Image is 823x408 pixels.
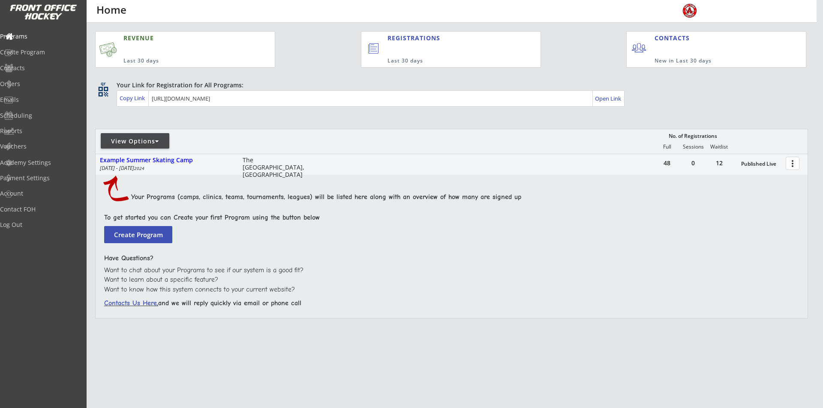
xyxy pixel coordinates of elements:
div: Published Live [741,161,781,167]
button: qr_code [97,85,110,98]
div: Full [654,144,680,150]
div: qr [98,81,108,86]
div: Copy Link [120,94,147,102]
div: Open Link [595,95,622,102]
div: [DATE] - [DATE] [100,166,231,171]
div: CONTACTS [655,34,694,42]
div: and we will reply quickly via email or phone call [104,298,793,308]
div: Example Summer Skating Camp [100,157,234,164]
div: Sessions [680,144,706,150]
font: Contacts Us Here, [104,299,158,307]
div: Last 30 days [387,57,505,65]
div: 48 [654,160,680,166]
a: Open Link [595,92,622,104]
div: Have Questions? [104,253,793,263]
button: Create Program [104,226,172,243]
em: 2024 [134,165,144,171]
div: REVENUE [123,34,233,42]
div: Your Programs (camps, clinics, teams, tournaments, leagues) will be listed here along with an ove... [131,192,802,202]
div: Your Link for Registration for All Programs: [117,81,781,89]
button: more_vert [786,157,799,170]
div: Last 30 days [123,57,233,65]
div: Waitlist [706,144,732,150]
div: 0 [680,160,706,166]
div: REGISTRATIONS [387,34,501,42]
div: The [GEOGRAPHIC_DATA], [GEOGRAPHIC_DATA] [243,157,310,178]
div: Want to chat about your Programs to see if our system is a good fit? Want to learn about a specif... [104,265,793,294]
div: No. of Registrations [666,133,719,139]
div: New in Last 30 days [655,57,766,65]
div: View Options [101,137,169,146]
div: 12 [706,160,732,166]
div: To get started you can Create your first Program using the button below [104,213,793,222]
